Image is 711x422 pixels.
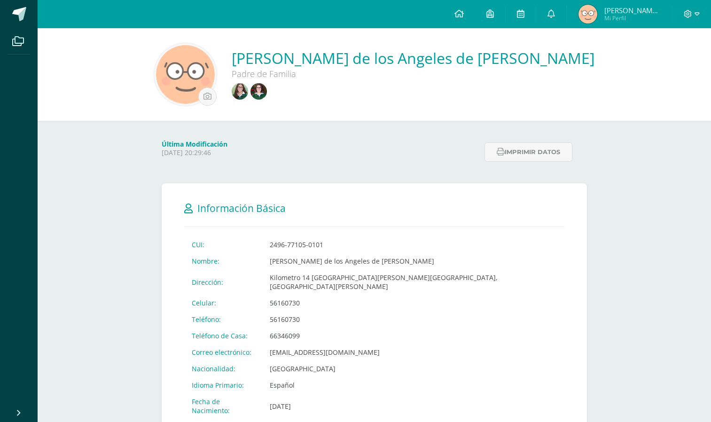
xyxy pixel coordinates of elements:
td: Kilometro 14 [GEOGRAPHIC_DATA][PERSON_NAME][GEOGRAPHIC_DATA], [GEOGRAPHIC_DATA][PERSON_NAME] [262,269,564,295]
h4: Última Modificación [162,140,479,148]
img: 852a587799822a5f9cffaa88356be64e.png [232,83,248,100]
p: [DATE] 20:29:46 [162,148,479,157]
td: Idioma Primario: [184,377,262,393]
a: [PERSON_NAME] de los Angeles de [PERSON_NAME] [232,48,594,68]
img: 5a3d20189a0fd4b2570fa93756e479b9.png [156,45,215,104]
td: Nacionalidad: [184,360,262,377]
td: [DATE] [262,393,564,419]
td: Nombre: [184,253,262,269]
span: Mi Perfil [604,14,661,22]
span: Información Básica [197,202,286,215]
td: [GEOGRAPHIC_DATA] [262,360,564,377]
td: Correo electrónico: [184,344,262,360]
td: [PERSON_NAME] de los Angeles de [PERSON_NAME] [262,253,564,269]
span: [PERSON_NAME] de los Angeles [604,6,661,15]
td: Celular: [184,295,262,311]
img: 6366ed5ed987100471695a0532754633.png [578,5,597,23]
td: Dirección: [184,269,262,295]
td: 56160730 [262,295,564,311]
td: [EMAIL_ADDRESS][DOMAIN_NAME] [262,344,564,360]
div: Padre de Familia [232,68,514,79]
td: Teléfono de Casa: [184,328,262,344]
img: 128230bac662f1e147ca94fdc4e93b29.png [250,83,267,100]
td: Fecha de Nacimiento: [184,393,262,419]
td: Teléfono: [184,311,262,328]
td: CUI: [184,236,262,253]
td: 66346099 [262,328,564,344]
button: Imprimir datos [484,142,572,162]
td: Español [262,377,564,393]
td: 56160730 [262,311,564,328]
td: 2496-77105-0101 [262,236,564,253]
